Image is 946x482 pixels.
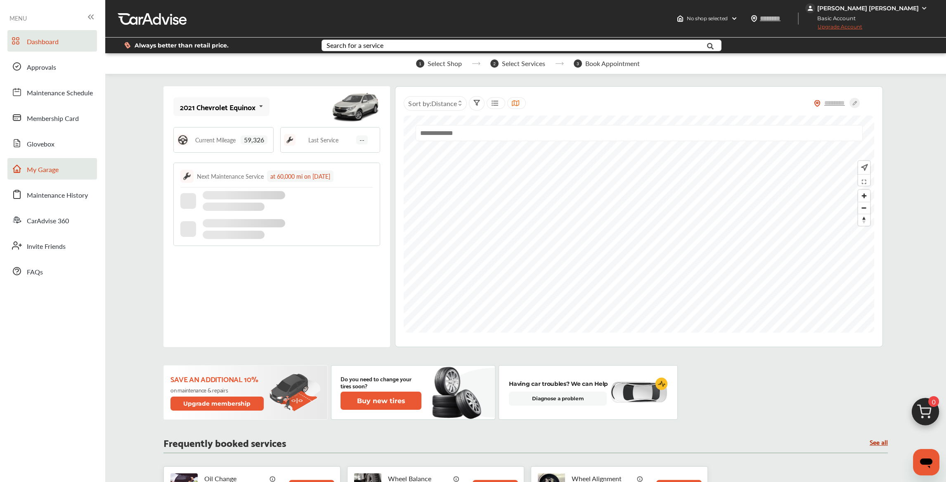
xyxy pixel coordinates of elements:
button: Zoom out [858,202,870,214]
div: at 60,000 mi on [DATE] [267,170,333,182]
img: header-down-arrow.9dd2ce7d.svg [731,15,738,22]
a: Glovebox [7,132,97,154]
span: Always better than retail price. [135,43,229,48]
p: Frequently booked services [163,438,286,446]
img: info_icon_vector.svg [270,475,276,482]
span: 59,326 [241,135,267,144]
a: FAQs [7,260,97,282]
span: Select Shop [428,60,462,67]
span: Maintenance History [27,190,88,201]
img: steering_logo [177,134,189,146]
img: info_icon_vector.svg [453,475,460,482]
span: Invite Friends [27,241,66,252]
img: update-membership.81812027.svg [270,373,321,412]
div: Search for a service [326,42,383,49]
img: diagnose-vehicle.c84bcb0a.svg [610,381,667,404]
a: Dashboard [7,30,97,52]
a: Maintenance History [7,184,97,205]
p: Having car troubles? We can Help [509,379,608,388]
div: 2021 Chevrolet Equinox [180,103,255,111]
span: Dashboard [27,37,59,47]
span: 2 [490,59,499,68]
span: Membership Card [27,113,79,124]
p: Do you need to change your tires soon? [341,375,421,389]
a: Maintenance Schedule [7,81,97,103]
span: CarAdvise 360 [27,216,69,227]
img: header-home-logo.8d720a4f.svg [677,15,683,22]
span: 1 [416,59,424,68]
span: -- [356,135,368,144]
span: Last Service [308,137,338,143]
button: Zoom in [858,190,870,202]
div: [PERSON_NAME] [PERSON_NAME] [817,5,919,12]
p: on maintenance & repairs [170,387,265,393]
img: stepper-arrow.e24c07c6.svg [472,62,480,65]
span: 3 [574,59,582,68]
img: cart_icon.3d0951e8.svg [906,394,945,434]
img: new-tire.a0c7fe23.svg [431,363,486,422]
p: Save an additional 10% [170,374,265,383]
span: Maintenance Schedule [27,88,93,99]
button: Upgrade membership [170,397,264,411]
span: Basic Account [806,14,862,23]
a: Diagnose a problem [509,392,607,406]
img: recenter.ce011a49.svg [859,163,868,172]
img: location_vector_orange.38f05af8.svg [814,100,821,107]
img: cardiogram-logo.18e20815.svg [655,378,668,390]
img: WGsFRI8htEPBVLJbROoPRyZpYNWhNONpIPPETTm6eUC0GeLEiAAAAAElFTkSuQmCC [921,5,927,12]
span: 0 [928,396,939,407]
span: My Garage [27,165,59,175]
span: FAQs [27,267,43,278]
span: Book Appointment [585,60,640,67]
div: Next Maintenance Service [197,172,264,180]
a: Membership Card [7,107,97,128]
img: location_vector.a44bc228.svg [751,15,757,22]
span: MENU [9,15,27,21]
img: maintenance_logo [284,134,296,146]
img: maintenance_logo [180,170,194,183]
img: dollor_label_vector.a70140d1.svg [124,42,130,49]
img: stepper-arrow.e24c07c6.svg [555,62,564,65]
canvas: Map [404,116,874,333]
span: Select Services [502,60,545,67]
span: Sort by : [408,99,456,108]
span: Current Mileage [195,137,236,143]
button: Reset bearing to north [858,214,870,226]
span: Approvals [27,62,56,73]
a: My Garage [7,158,97,180]
span: Upgrade Account [805,24,862,34]
a: Buy new tires [341,392,423,410]
a: See all [870,438,888,445]
span: No shop selected [687,15,728,22]
span: Distance [431,99,456,108]
img: info_icon_vector.svg [637,475,643,482]
img: border-line.da1032d4.svg [180,187,373,188]
span: Glovebox [27,139,54,150]
a: Approvals [7,56,97,77]
button: Buy new tires [341,392,421,410]
iframe: Button to launch messaging window [913,449,939,475]
a: CarAdvise 360 [7,209,97,231]
img: jVpblrzwTbfkPYzPPzSLxeg0AAAAASUVORK5CYII= [805,3,815,13]
a: Invite Friends [7,235,97,256]
img: mobile_14793_st0640_046.jpg [331,88,380,125]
